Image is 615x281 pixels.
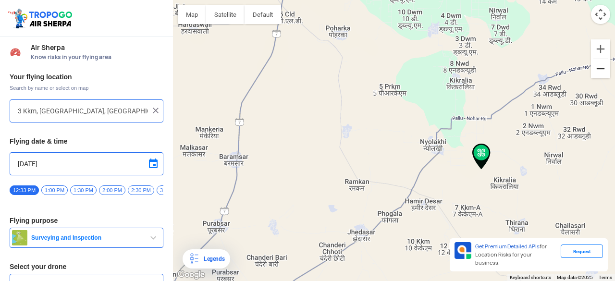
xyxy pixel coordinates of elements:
button: Map camera controls [591,5,610,24]
img: survey.png [12,230,27,245]
div: Request [561,244,603,258]
span: Get Premium Detailed APIs [475,243,540,250]
span: 12:33 PM [10,185,39,195]
span: 2:30 PM [128,185,154,195]
img: ic_tgdronemaps.svg [7,7,75,29]
span: Air Sherpa [31,44,163,51]
div: for Location Risks for your business. [471,242,561,268]
h3: Flying date & time [10,138,163,145]
span: Search by name or select on map [10,84,163,92]
h3: Select your drone [10,263,163,270]
button: Zoom out [591,59,610,78]
button: Zoom in [591,39,610,59]
button: Show satellite imagery [206,5,245,24]
a: Open this area in Google Maps (opens a new window) [175,269,207,281]
span: 1:00 PM [41,185,68,195]
img: ic_close.png [151,106,160,115]
h3: Flying purpose [10,217,163,224]
img: Google [175,269,207,281]
input: Search your flying location [18,105,148,117]
span: Know risks in your flying area [31,53,163,61]
span: Surveying and Inspection [27,234,148,242]
span: 3:00 PM [157,185,183,195]
input: Select Date [18,158,155,170]
img: Premium APIs [455,242,471,259]
span: 1:30 PM [70,185,97,195]
span: 2:00 PM [99,185,125,195]
button: Surveying and Inspection [10,228,163,248]
h3: Your flying location [10,73,163,80]
img: Risk Scores [10,46,21,58]
img: Legends [188,253,200,265]
button: Show street map [178,5,206,24]
button: Keyboard shortcuts [510,274,551,281]
a: Terms [599,275,612,280]
div: Legends [200,253,224,265]
span: Map data ©2025 [557,275,593,280]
